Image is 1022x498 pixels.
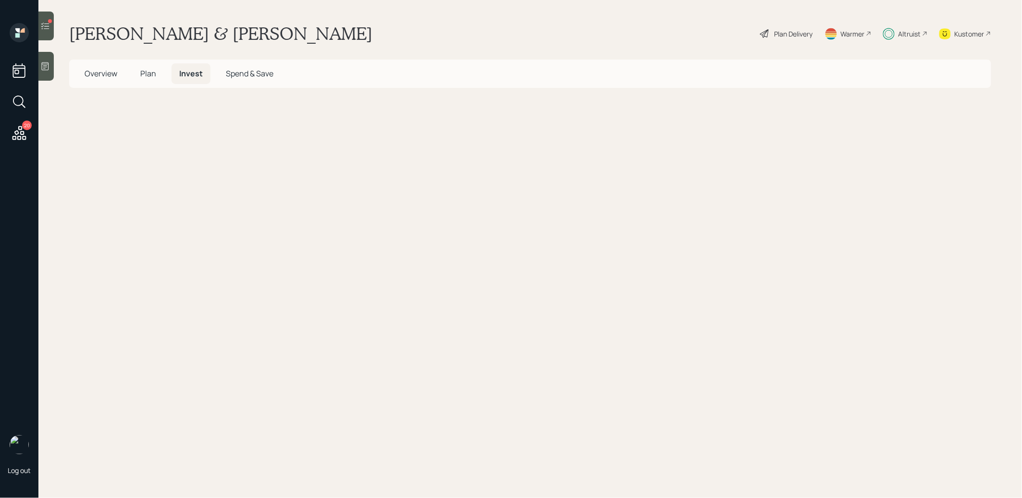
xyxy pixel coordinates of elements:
div: Plan Delivery [775,29,813,39]
div: Warmer [841,29,865,39]
div: Log out [8,466,31,475]
div: 20 [22,121,32,130]
h1: [PERSON_NAME] & [PERSON_NAME] [69,23,372,44]
span: Spend & Save [226,68,273,79]
div: Kustomer [955,29,985,39]
span: Invest [179,68,203,79]
span: Plan [140,68,156,79]
span: Overview [85,68,117,79]
img: treva-nostdahl-headshot.png [10,435,29,454]
div: Altruist [899,29,921,39]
